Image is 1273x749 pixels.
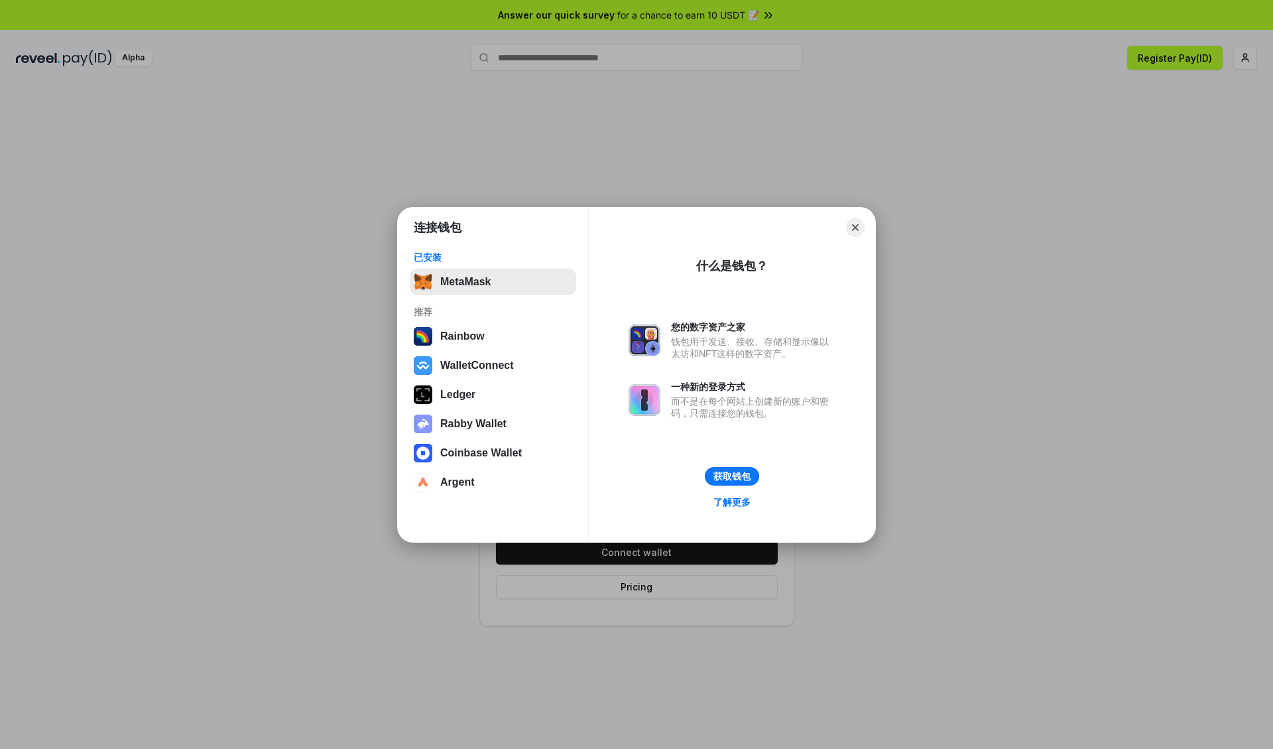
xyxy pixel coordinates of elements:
[705,467,759,486] button: 获取钱包
[414,327,432,346] img: svg+xml,%3Csvg%20width%3D%22120%22%20height%3D%22120%22%20viewBox%3D%220%200%20120%20120%22%20fil...
[671,321,835,333] div: 您的数字资产之家
[440,360,514,372] div: WalletConnect
[440,418,507,430] div: Rabby Wallet
[410,381,576,408] button: Ledger
[440,447,522,459] div: Coinbase Wallet
[846,218,865,237] button: Close
[440,476,475,488] div: Argent
[440,276,491,288] div: MetaMask
[410,469,576,496] button: Argent
[713,470,751,482] div: 获取钱包
[410,411,576,437] button: Rabby Wallet
[414,444,432,462] img: svg+xml,%3Csvg%20width%3D%2228%22%20height%3D%2228%22%20viewBox%3D%220%200%2028%2028%22%20fill%3D...
[414,220,461,236] h1: 连接钱包
[671,381,835,393] div: 一种新的登录方式
[414,356,432,375] img: svg+xml,%3Csvg%20width%3D%2228%22%20height%3D%2228%22%20viewBox%3D%220%200%2028%2028%22%20fill%3D...
[410,323,576,350] button: Rainbow
[629,384,660,416] img: svg+xml,%3Csvg%20xmlns%3D%22http%3A%2F%2Fwww.w3.org%2F2000%2Fsvg%22%20fill%3D%22none%22%20viewBox...
[440,330,485,342] div: Rainbow
[671,336,835,360] div: 钱包用于发送、接收、存储和显示像以太坊和NFT这样的数字资产。
[696,258,768,274] div: 什么是钱包？
[410,269,576,295] button: MetaMask
[713,496,751,508] div: 了解更多
[705,494,758,511] a: 了解更多
[414,473,432,492] img: svg+xml,%3Csvg%20width%3D%2228%22%20height%3D%2228%22%20viewBox%3D%220%200%2028%2028%22%20fill%3D...
[410,440,576,466] button: Coinbase Wallet
[414,385,432,404] img: svg+xml,%3Csvg%20xmlns%3D%22http%3A%2F%2Fwww.w3.org%2F2000%2Fsvg%22%20width%3D%2228%22%20height%3...
[410,352,576,379] button: WalletConnect
[414,273,432,291] img: svg+xml,%3Csvg%20fill%3D%22none%22%20height%3D%2233%22%20viewBox%3D%220%200%2035%2033%22%20width%...
[414,251,572,263] div: 已安装
[414,415,432,433] img: svg+xml,%3Csvg%20xmlns%3D%22http%3A%2F%2Fwww.w3.org%2F2000%2Fsvg%22%20fill%3D%22none%22%20viewBox...
[671,395,835,419] div: 而不是在每个网站上创建新的账户和密码，只需连接您的钱包。
[414,306,572,318] div: 推荐
[629,324,660,356] img: svg+xml,%3Csvg%20xmlns%3D%22http%3A%2F%2Fwww.w3.org%2F2000%2Fsvg%22%20fill%3D%22none%22%20viewBox...
[440,389,475,401] div: Ledger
